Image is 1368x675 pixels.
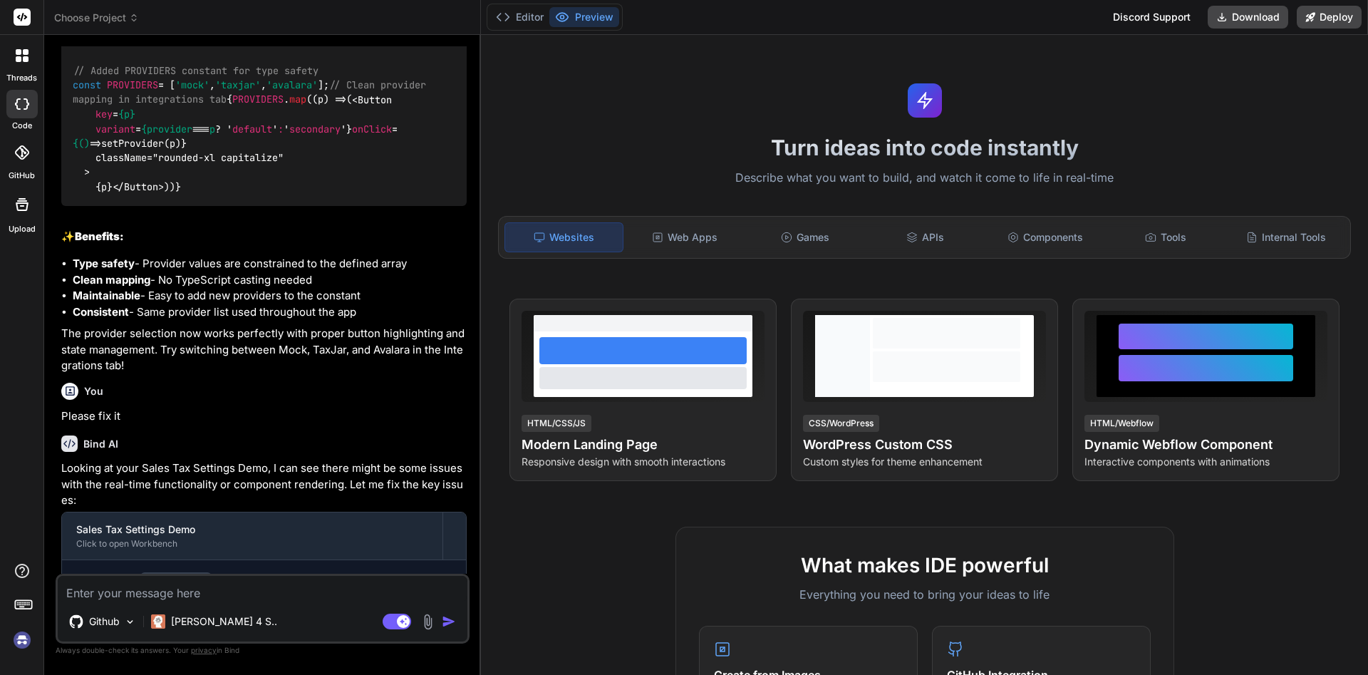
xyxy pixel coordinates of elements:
p: Looking at your Sales Tax Settings Demo, I can see there might be some issues with the real-time ... [61,460,467,509]
span: default [232,123,272,135]
span: Button [124,180,158,193]
h6: Bind AI [83,437,118,451]
span: // Added PROVIDERS constant for type safety [73,64,318,77]
span: : [278,123,284,135]
div: HTML/CSS/JS [522,415,591,432]
div: Click to open Workbench [76,538,428,550]
label: Upload [9,223,36,235]
span: onClick [352,123,392,135]
div: Tools [1107,222,1225,252]
span: PROVIDERS [107,78,158,91]
span: // Clean provider mapping in integrations tab [73,78,432,105]
li: - No TypeScript casting needed [73,272,467,289]
span: 'avalara' [266,78,318,91]
p: Custom styles for theme enhancement [803,455,1046,469]
h2: ✨ [61,229,467,245]
span: < = = === ? ' ' ' '} = => [73,93,398,150]
p: Everything you need to bring your ideas to life [699,586,1151,603]
div: Discord Support [1104,6,1199,29]
span: p [318,93,323,106]
p: [PERSON_NAME] 4 S.. [171,614,277,629]
span: const [73,78,101,91]
strong: Maintainable [73,289,140,302]
span: 'taxjar' [215,78,261,91]
h6: You [84,384,103,398]
label: GitHub [9,170,35,182]
code: = [ , , ]; { . ( ( ))} [73,63,432,195]
span: Button [358,93,392,106]
span: </ > [113,180,164,193]
p: Interactive components with animations [1084,455,1327,469]
div: HTML/Webflow [1084,415,1159,432]
p: The provider selection now works perfectly with proper button highlighting and state management. ... [61,326,467,374]
span: map [289,93,306,106]
strong: Benefits: [75,230,124,243]
p: Responsive design with smooth interactions [522,455,765,469]
h4: Dynamic Webflow Component [1084,435,1327,455]
h2: What makes IDE powerful [699,550,1151,580]
div: Games [747,222,864,252]
span: {p} [118,108,135,120]
button: Sales Tax Settings DemoClick to open Workbench [62,512,442,560]
div: Websites [504,222,623,252]
p: Always double-check its answers. Your in Bind [56,644,470,657]
span: variant [95,123,135,135]
span: Choose Project [54,11,139,25]
span: {provider [141,123,192,135]
span: p [209,123,215,135]
label: code [12,120,32,132]
div: APIs [866,222,984,252]
img: Pick Models [124,616,136,628]
button: Preview [549,7,619,27]
button: Download [1208,6,1288,29]
label: threads [6,72,37,84]
span: privacy [191,646,217,654]
div: Internal Tools [1227,222,1344,252]
div: Sales Tax Settings Demo [76,522,428,537]
img: signin [10,628,34,652]
strong: Type safety [73,257,135,270]
p: Please fix it [61,408,467,425]
code: src/App.jsx [140,572,212,591]
li: - Easy to add new providers to the constant [73,288,467,304]
button: Editor [490,7,549,27]
h4: Modern Landing Page [522,435,765,455]
strong: Consistent [73,305,129,319]
span: ( ) => [312,93,346,106]
h4: WordPress Custom CSS [803,435,1046,455]
div: Web Apps [626,222,744,252]
p: Describe what you want to build, and watch it come to life in real-time [489,169,1359,187]
span: secondary [289,123,341,135]
span: 'mock' [175,78,209,91]
div: CSS/WordPress [803,415,879,432]
button: Deploy [1297,6,1362,29]
img: icon [442,614,456,629]
div: Components [987,222,1104,252]
li: - Provider values are constrained to the defined array [73,256,467,272]
li: - Same provider list used throughout the app [73,304,467,321]
h1: Turn ideas into code instantly [489,135,1359,160]
strong: Clean mapping [73,273,150,287]
span: PROVIDERS [232,93,284,106]
span: setProvider(p)} className="rounded-xl capitalize" > {p} [73,93,398,193]
p: Github [89,614,120,629]
span: {() [73,137,90,150]
img: Claude 4 Sonnet [151,614,165,629]
img: attachment [420,614,436,630]
span: key [95,108,113,120]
